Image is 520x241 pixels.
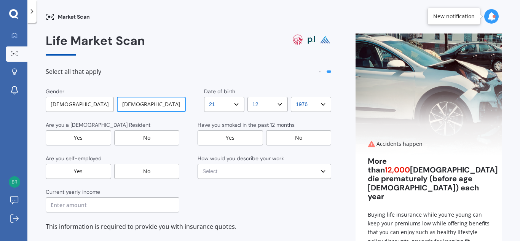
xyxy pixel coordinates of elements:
[368,157,490,201] div: More than [DEMOGRAPHIC_DATA] die prematurely (before age [DEMOGRAPHIC_DATA]) each year
[204,88,235,95] div: Date of birth
[114,130,180,145] div: No
[46,188,100,196] div: Current yearly income
[46,97,114,112] div: [DEMOGRAPHIC_DATA]
[114,164,180,179] div: No
[266,130,332,145] div: No
[46,88,64,95] div: Gender
[46,68,101,75] span: Select all that apply
[368,140,490,148] div: Accidents happen
[292,34,304,46] img: aia logo
[46,33,145,49] span: Life Market Scan
[46,222,331,232] div: This information is required to provide you with insurance quotes.
[198,130,263,145] div: Yes
[46,155,102,162] div: Are you self-employed
[46,12,90,21] div: Market Scan
[319,34,331,46] img: pinnacle life logo
[198,121,295,129] div: Have you smoked in the past 12 months
[305,34,317,46] img: partners life logo
[198,155,284,162] div: How would you describe your work
[385,165,410,175] span: 12,000
[46,121,150,129] div: Are you a [DEMOGRAPHIC_DATA] Resident
[46,130,111,145] div: Yes
[46,197,179,212] input: Enter amount
[46,164,111,179] div: Yes
[433,13,475,20] div: New notification
[356,34,502,155] img: Accidents happen
[117,97,186,112] div: [DEMOGRAPHIC_DATA]
[9,176,20,188] img: 759aee4e2bd6ef7382bf614b2702afb2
